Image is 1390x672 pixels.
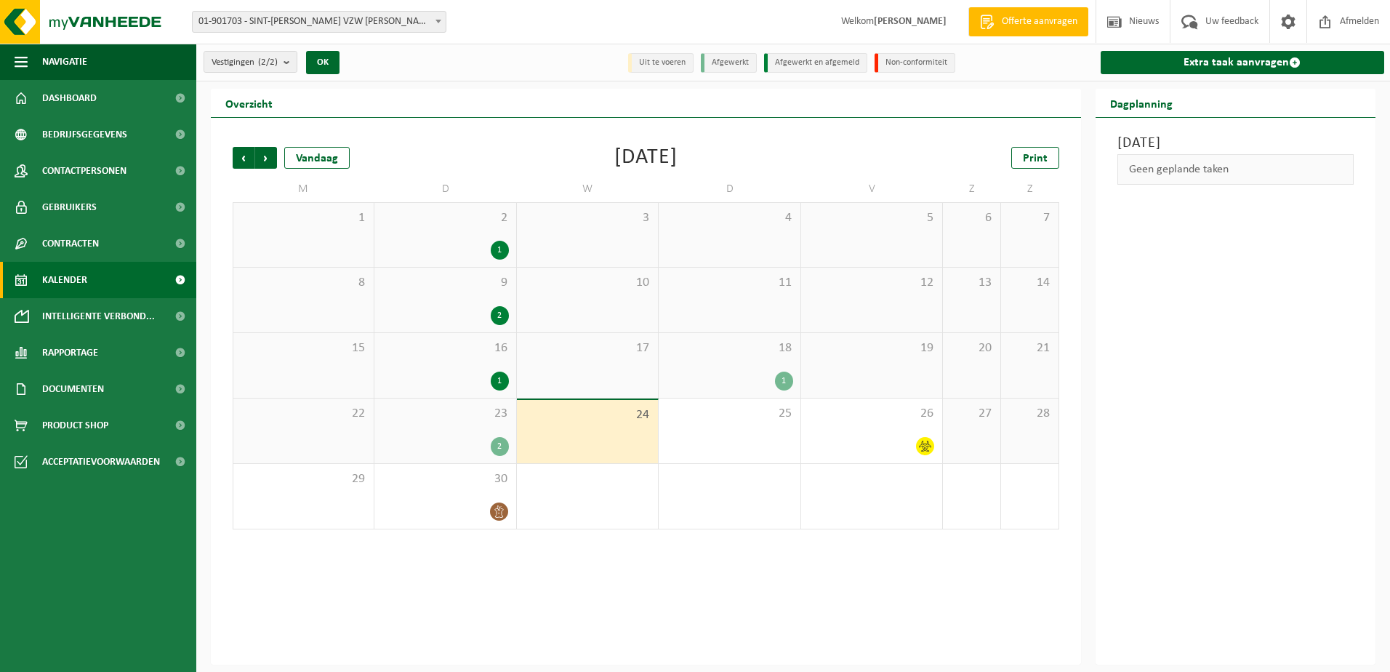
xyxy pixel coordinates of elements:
[192,11,446,33] span: 01-901703 - SINT-JOZEF KLINIEK VZW PITTEM - PITTEM
[204,51,297,73] button: Vestigingen(2/2)
[775,372,793,391] div: 1
[1001,176,1059,202] td: Z
[491,437,509,456] div: 2
[241,275,366,291] span: 8
[614,147,678,169] div: [DATE]
[998,15,1081,29] span: Offerte aanvragen
[1008,340,1051,356] span: 21
[666,406,792,422] span: 25
[42,407,108,444] span: Product Shop
[42,116,127,153] span: Bedrijfsgegevens
[950,275,993,291] span: 13
[382,340,508,356] span: 16
[666,210,792,226] span: 4
[801,176,943,202] td: V
[764,53,867,73] li: Afgewerkt en afgemeld
[193,12,446,32] span: 01-901703 - SINT-JOZEF KLINIEK VZW PITTEM - PITTEM
[42,225,99,262] span: Contracten
[808,340,935,356] span: 19
[258,57,278,67] count: (2/2)
[241,406,366,422] span: 22
[1117,132,1354,154] h3: [DATE]
[524,407,651,423] span: 24
[382,406,508,422] span: 23
[524,210,651,226] span: 3
[1008,210,1051,226] span: 7
[950,406,993,422] span: 27
[659,176,800,202] td: D
[1117,154,1354,185] div: Geen geplande taken
[211,89,287,117] h2: Overzicht
[382,275,508,291] span: 9
[42,444,160,480] span: Acceptatievoorwaarden
[950,340,993,356] span: 20
[306,51,340,74] button: OK
[42,189,97,225] span: Gebruikers
[374,176,516,202] td: D
[255,147,277,169] span: Volgende
[241,471,366,487] span: 29
[42,335,98,371] span: Rapportage
[491,306,509,325] div: 2
[284,147,350,169] div: Vandaag
[382,471,508,487] span: 30
[808,275,935,291] span: 12
[808,406,935,422] span: 26
[1023,153,1048,164] span: Print
[241,340,366,356] span: 15
[241,210,366,226] span: 1
[943,176,1001,202] td: Z
[491,241,509,260] div: 1
[524,275,651,291] span: 10
[1008,275,1051,291] span: 14
[666,275,792,291] span: 11
[968,7,1088,36] a: Offerte aanvragen
[666,340,792,356] span: 18
[212,52,278,73] span: Vestigingen
[524,340,651,356] span: 17
[42,371,104,407] span: Documenten
[42,298,155,335] span: Intelligente verbond...
[701,53,757,73] li: Afgewerkt
[233,176,374,202] td: M
[1096,89,1187,117] h2: Dagplanning
[1011,147,1059,169] a: Print
[491,372,509,391] div: 1
[517,176,659,202] td: W
[950,210,993,226] span: 6
[875,53,955,73] li: Non-conformiteit
[1101,51,1385,74] a: Extra taak aanvragen
[42,80,97,116] span: Dashboard
[628,53,694,73] li: Uit te voeren
[382,210,508,226] span: 2
[808,210,935,226] span: 5
[233,147,254,169] span: Vorige
[1008,406,1051,422] span: 28
[42,153,126,189] span: Contactpersonen
[42,262,87,298] span: Kalender
[42,44,87,80] span: Navigatie
[874,16,947,27] strong: [PERSON_NAME]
